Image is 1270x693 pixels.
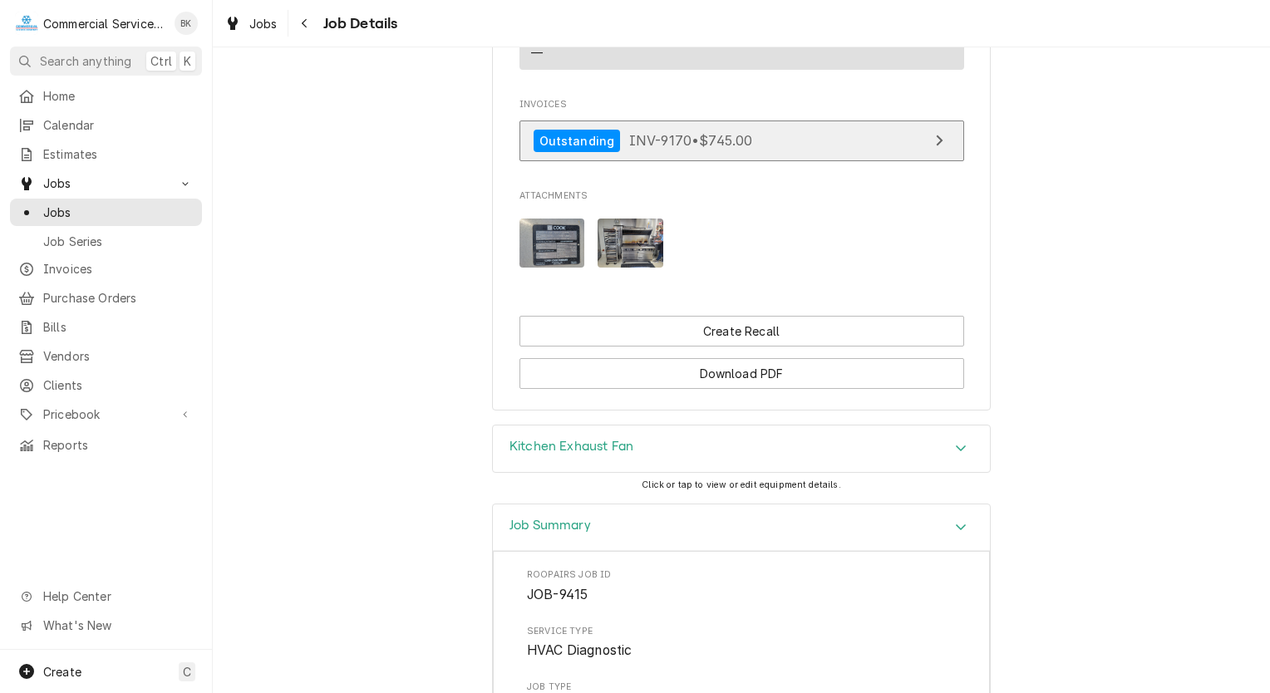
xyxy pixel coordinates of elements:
[43,347,194,365] span: Vendors
[629,132,753,149] span: INV-9170 • $745.00
[493,425,990,472] button: Accordion Details Expand Trigger
[493,504,990,552] div: Accordion Header
[43,87,194,105] span: Home
[10,82,202,110] a: Home
[150,52,172,70] span: Ctrl
[10,371,202,399] a: Clients
[10,170,202,197] a: Go to Jobs
[519,358,964,389] button: Download PDF
[527,625,956,661] div: Service Type
[249,15,278,32] span: Jobs
[519,189,964,203] span: Attachments
[292,10,318,37] button: Navigate back
[527,625,956,638] span: Service Type
[493,504,990,552] button: Accordion Details Expand Trigger
[318,12,398,35] span: Job Details
[519,219,585,268] img: oz5xTOQNQIq6Jyo8t3Rh
[43,15,165,32] div: Commercial Service Co.
[642,479,841,490] span: Click or tap to view or edit equipment details.
[531,44,543,61] div: —
[15,12,38,35] div: C
[534,130,621,152] div: Outstanding
[43,617,192,634] span: What's New
[10,255,202,283] a: Invoices
[519,316,964,389] div: Button Group
[10,431,202,459] a: Reports
[10,342,202,370] a: Vendors
[43,436,194,454] span: Reports
[519,189,964,281] div: Attachments
[492,425,991,473] div: Kitchen Exhaust Fan
[519,98,964,170] div: Invoices
[183,663,191,681] span: C
[175,12,198,35] div: BK
[519,120,964,161] a: View Invoice
[10,582,202,610] a: Go to Help Center
[43,145,194,163] span: Estimates
[10,401,202,428] a: Go to Pricebook
[10,612,202,639] a: Go to What's New
[43,665,81,679] span: Create
[43,318,194,336] span: Bills
[509,439,633,455] h3: Kitchen Exhaust Fan
[43,116,194,134] span: Calendar
[218,10,284,37] a: Jobs
[527,641,956,661] span: Service Type
[509,518,591,533] h3: Job Summary
[10,47,202,76] button: Search anythingCtrlK
[519,98,964,111] span: Invoices
[43,587,192,605] span: Help Center
[519,346,964,389] div: Button Group Row
[40,52,131,70] span: Search anything
[527,585,956,605] span: Roopairs Job ID
[43,260,194,278] span: Invoices
[10,199,202,226] a: Jobs
[15,12,38,35] div: Commercial Service Co.'s Avatar
[43,174,169,192] span: Jobs
[10,228,202,255] a: Job Series
[43,233,194,250] span: Job Series
[184,52,191,70] span: K
[43,204,194,221] span: Jobs
[519,316,964,346] div: Button Group Row
[527,642,632,658] span: HVAC Diagnostic
[10,140,202,168] a: Estimates
[175,12,198,35] div: Brian Key's Avatar
[43,405,169,423] span: Pricebook
[43,376,194,394] span: Clients
[519,206,964,282] span: Attachments
[519,316,964,346] button: Create Recall
[527,587,588,602] span: JOB-9415
[10,284,202,312] a: Purchase Orders
[43,289,194,307] span: Purchase Orders
[527,568,956,582] span: Roopairs Job ID
[10,111,202,139] a: Calendar
[598,219,663,268] img: Vy66KCpQeyBDOZ39NKvz
[527,568,956,604] div: Roopairs Job ID
[493,425,990,472] div: Accordion Header
[10,313,202,341] a: Bills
